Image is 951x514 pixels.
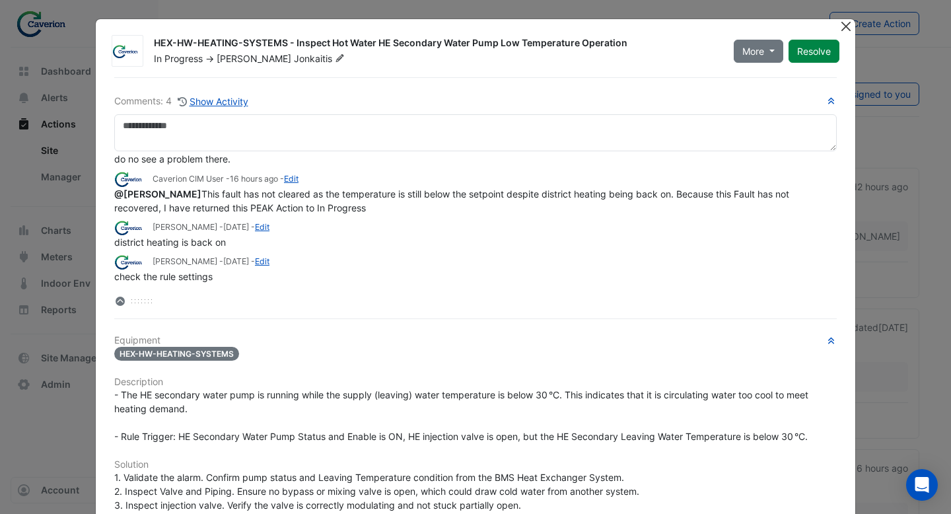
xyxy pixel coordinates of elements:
[114,237,226,248] span: district heating is back on
[906,469,938,501] div: Open Intercom Messenger
[114,347,239,361] span: HEX-HW-HEATING-SYSTEMS
[114,297,126,306] fa-layers: Scroll to Top
[114,271,213,282] span: check the rule settings
[114,172,147,186] img: Caverion
[230,174,278,184] span: 2025-08-11 17:46:12
[153,173,299,185] small: Caverion CIM User - -
[114,221,147,235] img: Caverion
[114,335,837,346] h6: Equipment
[114,188,201,200] span: tomas.jonkaitis@caverion.com [Caverion]
[114,255,147,270] img: Caverion
[114,377,837,388] h6: Description
[153,256,269,268] small: [PERSON_NAME] - -
[154,36,718,52] div: HEX-HW-HEATING-SYSTEMS - Inspect Hot Water HE Secondary Water Pump Low Temperature Operation
[217,53,291,64] span: [PERSON_NAME]
[154,53,203,64] span: In Progress
[114,459,837,470] h6: Solution
[223,256,249,266] span: 2025-08-08 14:20:05
[789,40,839,63] button: Resolve
[114,389,811,442] span: - The HE secondary water pump is running while the supply (leaving) water temperature is below 30...
[742,44,764,58] span: More
[284,174,299,184] a: Edit
[112,45,143,58] img: Caverion
[734,40,783,63] button: More
[153,221,269,233] small: [PERSON_NAME] - -
[223,222,249,232] span: 2025-08-08 16:52:23
[114,188,792,213] span: This fault has not cleared as the temperature is still below the setpoint despite district heatin...
[839,19,853,33] button: Close
[205,53,214,64] span: ->
[177,94,249,109] button: Show Activity
[114,94,249,109] div: Comments: 4
[255,222,269,232] a: Edit
[294,52,347,65] span: Jonkaitis
[255,256,269,266] a: Edit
